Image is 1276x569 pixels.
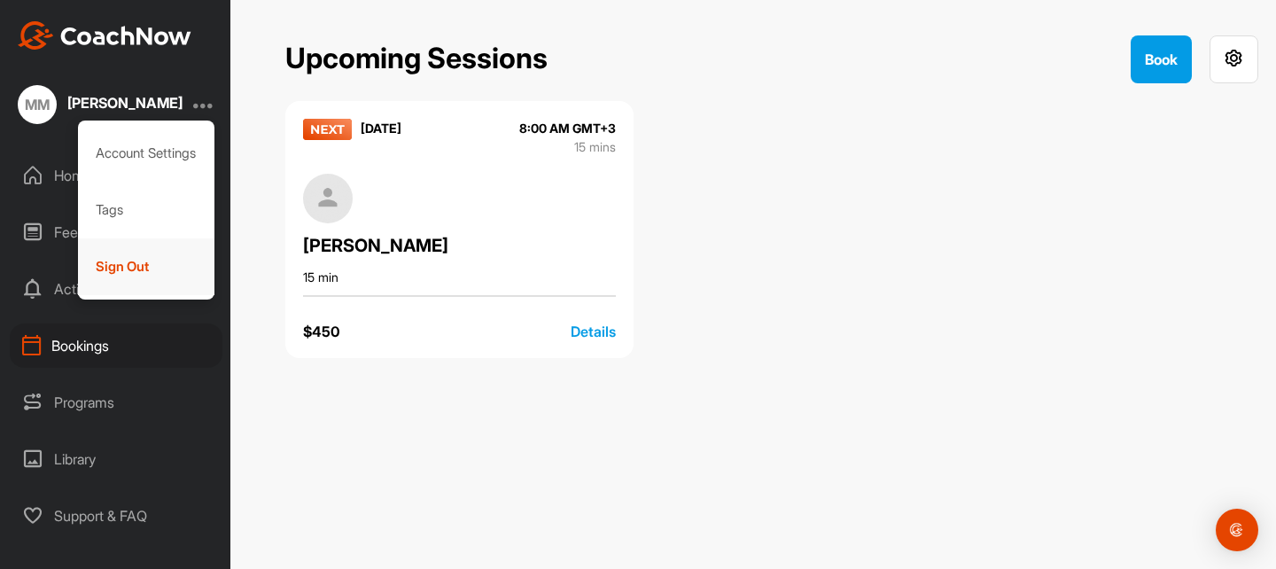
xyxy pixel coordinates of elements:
[10,153,222,198] div: Home
[18,85,57,124] div: MM
[10,267,222,311] div: Activity
[1216,509,1258,551] div: Open Intercom Messenger
[1131,35,1192,83] button: Book
[67,96,183,110] div: [PERSON_NAME]
[571,321,616,342] div: Details
[303,174,353,223] img: square_default-ef6cabf814de5a2bf16c804365e32c732080f9872bdf737d349900a9daf73cf9.png
[10,437,222,481] div: Library
[10,210,222,254] div: Feed
[519,137,616,156] div: 15 mins
[10,323,222,368] div: Bookings
[303,119,352,140] img: next
[303,232,616,259] div: [PERSON_NAME]
[10,494,222,538] div: Support & FAQ
[303,268,616,286] div: 15 min
[361,119,401,156] div: [DATE]
[18,21,191,50] img: CoachNow
[78,125,215,182] div: Account Settings
[78,182,215,238] div: Tags
[10,380,222,425] div: Programs
[303,321,339,342] div: $ 450
[519,119,616,137] div: 8:00 AM GMT+3
[285,42,548,76] h2: Upcoming Sessions
[78,238,215,295] div: Sign Out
